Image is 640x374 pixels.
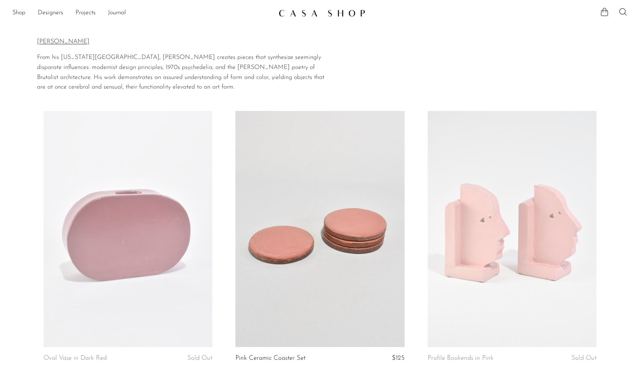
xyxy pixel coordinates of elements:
[12,8,25,18] a: Shop
[12,7,272,20] ul: NEW HEADER MENU
[235,355,306,362] a: Pink Ceramic Coaster Set
[44,355,107,362] a: Oval Vase in Dark Red
[571,355,596,361] span: Sold Out
[392,355,405,361] span: $125
[38,8,63,18] a: Designers
[37,53,325,92] p: From his [US_STATE][GEOGRAPHIC_DATA], [PERSON_NAME] creates pieces that synthesize seemingly disp...
[12,7,272,20] nav: Desktop navigation
[187,355,212,361] span: Sold Out
[428,355,494,362] a: Profile Bookends in Pink
[37,37,325,47] p: [PERSON_NAME]
[76,8,96,18] a: Projects
[108,8,126,18] a: Journal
